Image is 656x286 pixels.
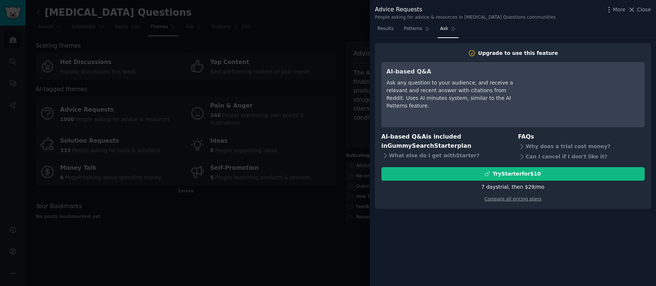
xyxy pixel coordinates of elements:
button: Close [628,6,651,14]
h3: FAQs [518,132,645,142]
h3: AI-based Q&A [387,67,520,76]
div: People asking for advice & resources in [MEDICAL_DATA] Questions communities [375,14,556,21]
span: More [613,6,626,14]
div: 7 days trial, then $ 29 /mo [482,183,545,191]
span: Results [377,26,394,32]
a: Patterns [401,23,432,38]
span: Ask [440,26,448,32]
span: GummySearch Starter [387,142,457,149]
a: Results [375,23,396,38]
div: Upgrade to use this feature [478,49,558,57]
div: Why does a trial cost money? [518,142,645,152]
div: Ask any question to your audience, and receive a relevant and recent answer with citations from R... [387,79,520,110]
a: Ask [438,23,459,38]
div: Can I cancel if I don't like it? [518,152,645,162]
div: Advice Requests [375,5,556,14]
span: Patterns [404,26,422,32]
a: Compare all pricing plans [484,196,541,202]
button: TryStarterfor$10 [381,167,645,181]
div: What else do I get with Starter ? [381,150,508,161]
button: More [605,6,626,14]
span: Close [637,6,651,14]
h3: AI-based Q&A is included in plan [381,132,508,150]
div: Try Starter for $10 [492,170,541,178]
